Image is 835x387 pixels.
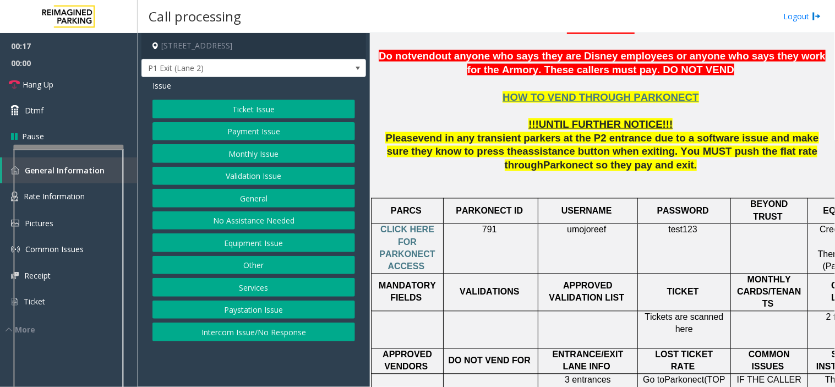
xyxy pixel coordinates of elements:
[812,10,821,22] img: logout
[567,225,606,235] span: umojoreef
[667,287,699,297] span: TICKET
[11,192,18,201] img: 'icon'
[383,350,432,372] span: APPROVED VENDORS
[152,301,355,319] button: Paystation Issue
[11,245,20,254] img: 'icon'
[656,350,713,372] span: LOST TICKET RATE
[645,313,723,334] span: Tickets are scanned here
[669,225,697,235] span: test123
[387,132,819,157] span: in any transient parkers at the P2 entrance due to a software issue and make sure they know to pr...
[418,132,424,144] span: v
[664,375,704,385] span: Parkonect
[152,80,171,91] span: Issue
[152,189,355,208] button: General
[750,200,788,221] span: BEYOND TRUST
[11,220,19,227] img: 'icon'
[456,206,523,216] span: PARKONECT ID
[737,275,801,309] span: MONTHLY CARDS/TENANTS
[528,146,575,157] span: ssistance
[152,122,355,141] button: Payment Issue
[482,225,497,235] span: 791
[503,91,699,103] span: HOW TO VEND THROUGH PARKONECT
[596,160,697,171] span: so they pay and exit.
[11,272,19,279] img: 'icon'
[6,324,138,335] div: More
[503,94,699,102] a: HOW TO VEND THROUGH PARKONECT
[2,157,138,183] a: General Information
[749,350,790,372] span: COMMON ISSUES
[152,256,355,275] button: Other
[553,350,624,372] span: ENTRANCE/EXIT LANE INFO
[550,160,593,172] span: arkonect
[391,206,422,216] span: PARCS
[424,132,442,144] span: end
[379,50,411,62] span: Do not
[505,146,818,171] span: button when exiting. You MUST push the flat rate through
[528,118,673,130] span: !!!UNTIL FURTHER NOTICE!!!
[152,323,355,341] button: Intercom Issue/No Response
[141,33,366,59] h4: [STREET_ADDRESS]
[22,130,44,142] span: Pause
[522,146,528,157] span: a
[561,206,612,216] span: USERNAME
[411,50,435,62] span: vend
[657,206,709,216] span: PASSWORD
[784,10,821,22] a: Logout
[152,167,355,186] button: Validation Issue
[549,281,624,303] span: APPROVED VALIDATION LIST
[152,278,355,297] button: Services
[449,356,531,366] span: DO NOT VEND FOR
[543,160,550,172] span: P
[643,375,664,385] span: Go to
[152,144,355,163] button: Monthly Issue
[379,281,436,303] span: MANDATORY FIELDS
[435,50,826,75] span: out anyone who says they are Disney employees or anyone who says they work for the Armory. These ...
[385,132,418,144] span: Please
[142,59,321,77] span: P1 Exit (Lane 2)
[11,166,19,175] img: 'icon'
[460,287,519,297] span: VALIDATIONS
[152,233,355,252] button: Equipment Issue
[152,211,355,230] button: No Assistance Needed
[11,297,18,307] img: 'icon'
[23,79,53,90] span: Hang Up
[143,3,247,30] h3: Call processing
[152,100,355,118] button: Ticket Issue
[379,225,435,271] span: CLICK HERE FOR PARKONECT ACCESS
[379,226,435,271] a: CLICK HERE FOR PARKONECT ACCESS
[25,105,43,116] span: Dtmf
